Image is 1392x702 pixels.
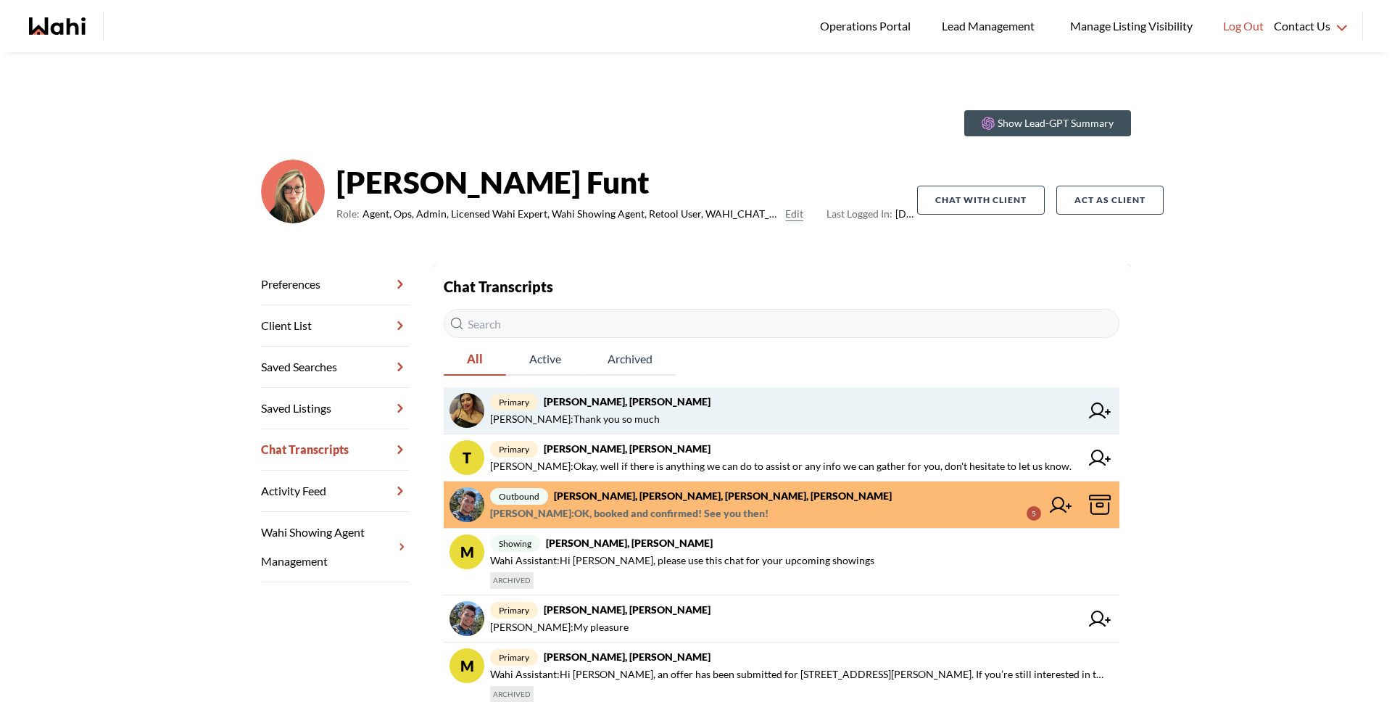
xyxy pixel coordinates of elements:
[261,160,325,223] img: ef0591e0ebeb142b.png
[490,552,874,569] span: Wahi Assistant : Hi [PERSON_NAME], please use this chat for your upcoming showings
[261,264,409,305] a: Preferences
[826,205,917,223] span: [DATE]
[444,434,1119,482] a: tprimary[PERSON_NAME], [PERSON_NAME][PERSON_NAME]:Okay, well if there is anything we can do to as...
[554,490,892,502] strong: [PERSON_NAME], [PERSON_NAME], [PERSON_NAME], [PERSON_NAME]
[546,537,713,549] strong: [PERSON_NAME], [PERSON_NAME]
[444,278,553,295] strong: Chat Transcripts
[449,601,484,636] img: chat avatar
[490,394,538,410] span: primary
[1027,506,1041,521] div: 5
[444,344,506,374] span: All
[584,344,676,374] span: Archived
[506,344,584,374] span: Active
[1223,17,1264,36] span: Log Out
[998,116,1114,131] p: Show Lead-GPT Summary
[942,17,1040,36] span: Lead Management
[490,458,1072,475] span: [PERSON_NAME] : Okay, well if there is anything we can do to assist or any info we can gather for...
[490,505,768,522] span: [PERSON_NAME] : OK, booked and confirmed! See you then!
[444,482,1119,529] a: outbound[PERSON_NAME], [PERSON_NAME], [PERSON_NAME], [PERSON_NAME][PERSON_NAME]:OK, booked and co...
[444,387,1119,434] a: primary[PERSON_NAME], [PERSON_NAME][PERSON_NAME]:Thank you so much
[261,512,409,582] a: Wahi Showing Agent Management
[1066,17,1197,36] span: Manage Listing Visibility
[449,393,484,428] img: chat avatar
[785,205,803,223] button: Edit
[444,595,1119,643] a: primary[PERSON_NAME], [PERSON_NAME][PERSON_NAME]:My pleasure
[444,309,1119,338] input: Search
[444,344,506,376] button: All
[261,388,409,429] a: Saved Listings
[261,305,409,347] a: Client List
[336,160,917,204] strong: [PERSON_NAME] Funt
[449,648,484,683] div: M
[490,535,540,552] span: showing
[336,205,360,223] span: Role:
[820,17,916,36] span: Operations Portal
[490,410,660,428] span: [PERSON_NAME] : Thank you so much
[362,205,779,223] span: Agent, Ops, Admin, Licensed Wahi Expert, Wahi Showing Agent, Retool User, WAHI_CHAT_MODERATOR
[490,666,1108,683] span: Wahi Assistant : Hi [PERSON_NAME], an offer has been submitted for [STREET_ADDRESS][PERSON_NAME]....
[444,529,1119,595] a: Mshowing[PERSON_NAME], [PERSON_NAME]Wahi Assistant:Hi [PERSON_NAME], please use this chat for you...
[544,442,710,455] strong: [PERSON_NAME], [PERSON_NAME]
[506,344,584,376] button: Active
[261,429,409,471] a: Chat Transcripts
[544,395,710,408] strong: [PERSON_NAME], [PERSON_NAME]
[449,534,484,569] div: M
[29,17,86,35] a: Wahi homepage
[490,488,548,505] span: outbound
[490,619,629,636] span: [PERSON_NAME] : My pleasure
[917,186,1045,215] button: Chat with client
[490,649,538,666] span: primary
[261,471,409,512] a: Activity Feed
[449,487,484,522] img: chat avatar
[261,347,409,388] a: Saved Searches
[490,441,538,458] span: primary
[490,602,538,619] span: primary
[826,207,892,220] span: Last Logged In:
[1056,186,1164,215] button: Act as Client
[544,603,710,616] strong: [PERSON_NAME], [PERSON_NAME]
[544,651,710,663] strong: [PERSON_NAME], [PERSON_NAME]
[449,440,484,475] div: t
[584,344,676,376] button: Archived
[490,572,534,589] span: ARCHIVED
[964,110,1131,136] button: Show Lead-GPT Summary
